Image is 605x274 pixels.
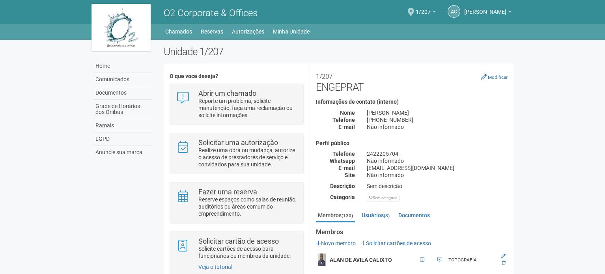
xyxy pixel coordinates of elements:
[396,209,432,221] a: Documentos
[361,240,431,246] a: Solicitar cartões de acesso
[361,157,514,164] div: Não informado
[93,86,152,100] a: Documentos
[164,46,514,58] h2: Unidade 1/207
[198,237,279,245] strong: Solicitar cartão de acesso
[93,73,152,86] a: Comunicados
[338,124,355,130] strong: E-mail
[330,257,392,263] strong: ALAN DE AVILA CALIXTO
[198,188,257,196] strong: Fazer uma reserva
[165,26,192,37] a: Chamados
[338,165,355,171] strong: E-mail
[176,238,297,259] a: Solicitar cartão de acesso Solicite cartões de acesso para funcionários ou membros da unidade.
[448,5,460,18] a: AC
[481,74,508,80] a: Modificar
[176,139,297,168] a: Solicitar uma autorização Realize uma obra ou mudança, autorize o acesso de prestadores de serviç...
[316,99,508,105] h4: Informações de contato (interno)
[93,132,152,146] a: LGPD
[330,158,355,164] strong: Whatsapp
[330,194,355,200] strong: Categoria
[361,164,514,171] div: [EMAIL_ADDRESS][DOMAIN_NAME]
[448,257,497,263] div: TOPOGRAFIA
[198,89,256,97] strong: Abrir um chamado
[360,209,392,221] a: Usuários(3)
[198,97,297,119] p: Reporte um problema, solicite manutenção, faça uma reclamação ou solicite informações.
[273,26,310,37] a: Minha Unidade
[330,183,355,189] strong: Descrição
[464,10,512,16] a: [PERSON_NAME]
[198,245,297,259] p: Solicite cartões de acesso para funcionários ou membros da unidade.
[318,253,326,266] img: user.png
[91,4,151,51] img: logo.jpg
[201,26,223,37] a: Reservas
[316,73,332,80] small: 1/207
[501,253,506,259] a: Editar membro
[176,90,297,119] a: Abrir um chamado Reporte um problema, solicite manutenção, faça uma reclamação ou solicite inform...
[198,138,278,147] strong: Solicitar uma autorização
[93,60,152,73] a: Home
[416,10,436,16] a: 1/207
[316,240,356,246] a: Novo membro
[340,110,355,116] strong: Nome
[198,147,297,168] p: Realize uma obra ou mudança, autorize o acesso de prestadores de serviço e convidados para sua un...
[93,100,152,119] a: Grade de Horários dos Ônibus
[416,1,431,15] span: 1/207
[316,209,355,222] a: Membros(130)
[361,123,514,130] div: Não informado
[232,26,264,37] a: Autorizações
[316,229,508,236] strong: Membros
[361,150,514,157] div: 2422205704
[332,117,355,123] strong: Telefone
[361,171,514,179] div: Não informado
[176,188,297,217] a: Fazer uma reserva Reserve espaços como salas de reunião, auditórios ou áreas comum do empreendime...
[332,151,355,157] strong: Telefone
[464,1,506,15] span: Andréa Cunha
[93,119,152,132] a: Ramais
[361,109,514,116] div: [PERSON_NAME]
[361,116,514,123] div: [PHONE_NUMBER]
[488,75,508,80] small: Modificar
[93,146,152,159] a: Anuncie sua marca
[361,183,514,190] div: Sem descrição
[502,260,506,266] a: Excluir membro
[384,213,390,218] small: (3)
[342,213,353,218] small: (130)
[316,69,508,93] h2: ENGEPRAT
[345,172,355,178] strong: Site
[198,196,297,217] p: Reserve espaços como salas de reunião, auditórios ou áreas comum do empreendimento.
[367,194,400,201] div: Sem categoria
[316,140,508,146] h4: Perfil público
[198,264,232,270] a: Veja o tutorial
[164,7,258,19] span: O2 Corporate & Offices
[170,73,303,79] h4: O que você deseja?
